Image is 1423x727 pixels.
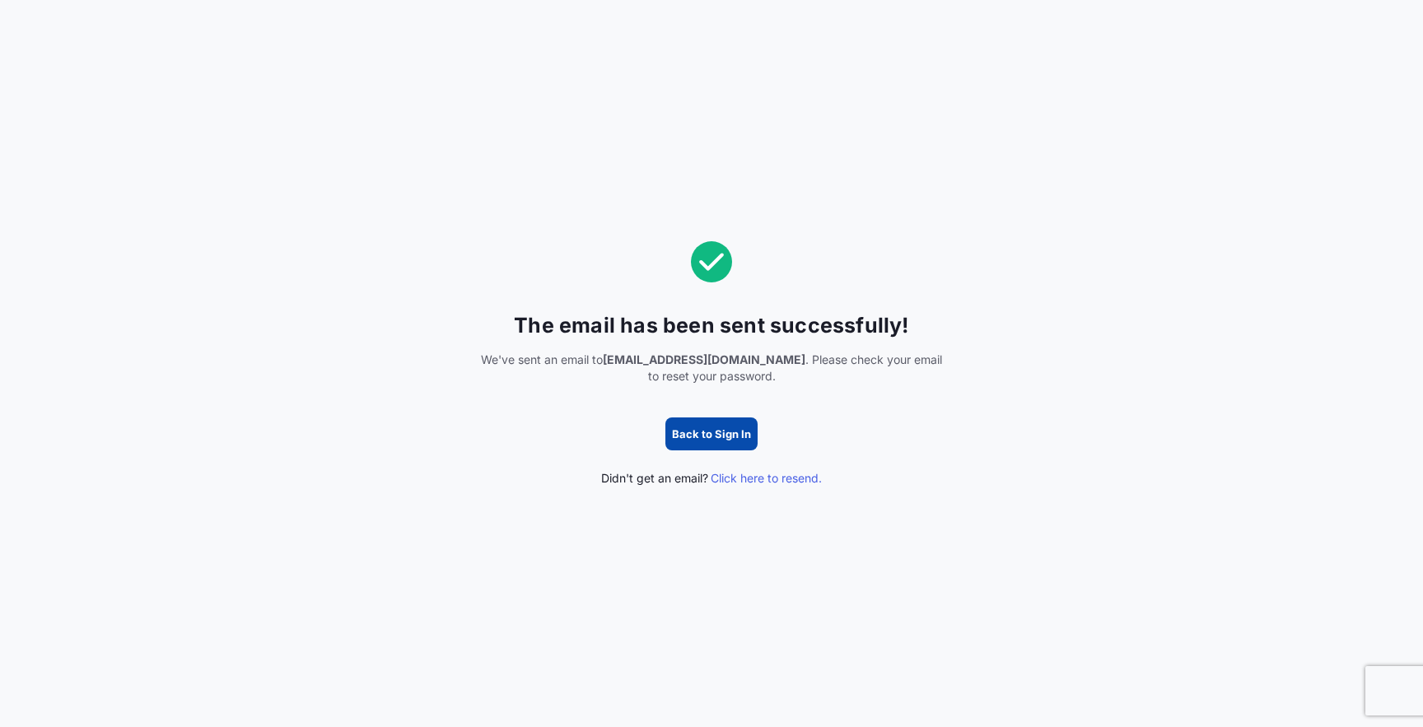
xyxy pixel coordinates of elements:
[474,352,948,384] span: We've sent an email to . Please check your email to reset your password.
[665,417,758,450] button: Back to Sign In
[601,470,822,487] span: Didn't get an email?
[514,312,908,338] span: The email has been sent successfully!
[672,426,751,442] p: Back to Sign In
[603,352,805,366] span: [EMAIL_ADDRESS][DOMAIN_NAME]
[711,470,822,487] span: Click here to resend.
